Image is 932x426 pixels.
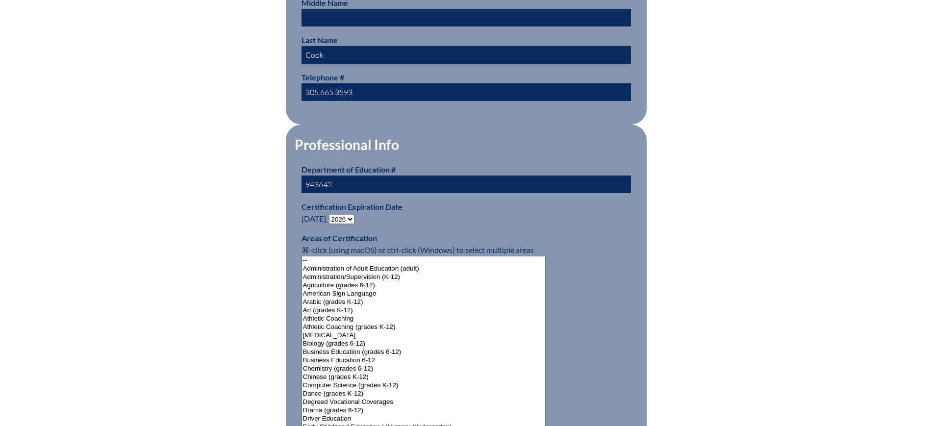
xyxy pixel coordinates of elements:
span: [DATE], [302,214,327,223]
option: Driver Education [302,415,546,423]
option: Drama (grades 6-12) [302,406,546,415]
option: Administration/Supervision (K-12) [302,273,546,281]
option: [MEDICAL_DATA] [302,331,546,340]
option: Art (grades K-12) [302,306,546,315]
option: Administration of Adult Education (adult) [302,265,546,273]
option: Business Education 6-12 [302,356,546,365]
option: Dance (grades K-12) [302,390,546,398]
option: Arabic (grades K-12) [302,298,546,306]
option: Biology (grades 6-12) [302,340,546,348]
label: Telephone # [302,73,344,82]
option: Athletic Coaching (grades K-12) [302,323,546,331]
label: Last Name [302,35,338,45]
label: Areas of Certification [302,233,377,243]
legend: Professional Info [294,136,400,153]
option: Business Education (grades 6-12) [302,348,546,356]
label: Department of Education # [302,165,396,174]
option: American Sign Language [302,290,546,298]
option: Chinese (grades K-12) [302,373,546,381]
option: Computer Science (grades K-12) [302,381,546,390]
label: Certification Expiration Date [302,202,403,211]
option: Chemistry (grades 6-12) [302,365,546,373]
option: Degreed Vocational Coverages [302,398,546,406]
option: -- [302,256,546,265]
option: Agriculture (grades 6-12) [302,281,546,290]
option: Athletic Coaching [302,315,546,323]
